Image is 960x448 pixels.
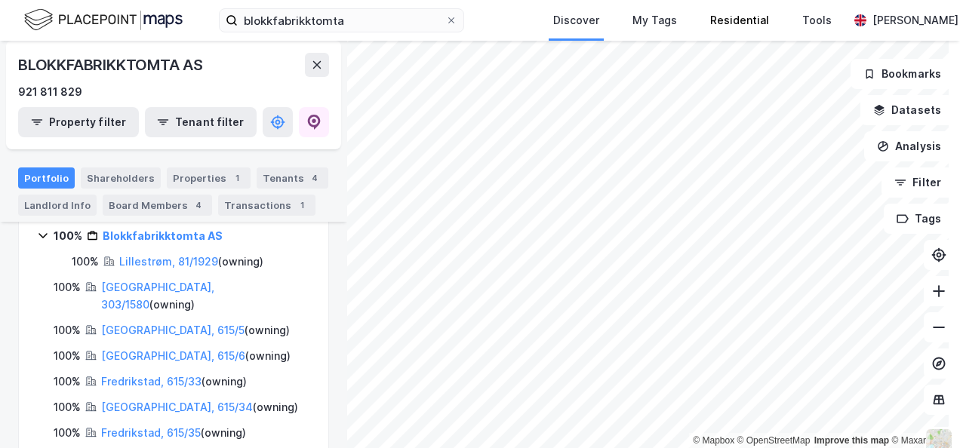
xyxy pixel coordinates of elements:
a: Improve this map [814,435,889,446]
a: Fredrikstad, 615/35 [101,426,201,439]
button: Tenant filter [145,107,257,137]
div: ( owning ) [101,398,298,416]
div: ( owning ) [101,278,310,315]
a: Mapbox [693,435,734,446]
button: Filter [882,167,954,198]
div: [PERSON_NAME] [872,11,958,29]
div: ( owning ) [101,424,246,442]
div: ( owning ) [119,253,263,271]
div: ( owning ) [101,321,290,339]
a: Fredrikstad, 615/33 [101,375,202,388]
div: 100% [54,424,81,442]
div: 921 811 829 [18,83,82,101]
div: BLOKKFABRIKKTOMTA AS [18,53,206,77]
button: Datasets [860,95,954,125]
div: Board Members [103,195,212,216]
div: Portfolio [18,167,75,189]
div: 100% [54,373,81,391]
div: Residential [710,11,769,29]
img: logo.f888ab2527a4732fd821a326f86c7f29.svg [24,7,183,33]
div: Discover [553,11,599,29]
div: 1 [294,198,309,213]
a: [GEOGRAPHIC_DATA], 615/6 [101,349,245,362]
div: Transactions [218,195,315,216]
div: ( owning ) [101,347,291,365]
div: My Tags [632,11,677,29]
div: 100% [54,227,82,245]
a: [GEOGRAPHIC_DATA], 615/34 [101,400,253,413]
div: Tools [802,11,832,29]
div: Tenants [257,167,328,189]
a: [GEOGRAPHIC_DATA], 615/5 [101,324,245,336]
iframe: Chat Widget [885,376,960,448]
div: Shareholders [81,167,161,189]
div: Properties [167,167,251,189]
a: Lillestrøm, 81/1929 [119,255,218,268]
div: 4 [307,170,322,186]
button: Bookmarks [851,59,954,89]
div: 100% [54,347,81,365]
div: 1 [229,170,245,186]
a: Blokkfabrikktomta AS [103,229,223,242]
button: Property filter [18,107,139,137]
button: Analysis [864,131,954,161]
button: Tags [884,204,954,234]
div: 4 [191,198,206,213]
div: 100% [72,253,99,271]
input: Search by address, cadastre, landlords, tenants or people [238,9,445,32]
div: 100% [54,321,81,339]
div: Landlord Info [18,195,97,216]
div: 100% [54,278,81,296]
div: ( owning ) [101,373,247,391]
div: 100% [54,398,81,416]
a: [GEOGRAPHIC_DATA], 303/1580 [101,281,214,311]
a: OpenStreetMap [737,435,811,446]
